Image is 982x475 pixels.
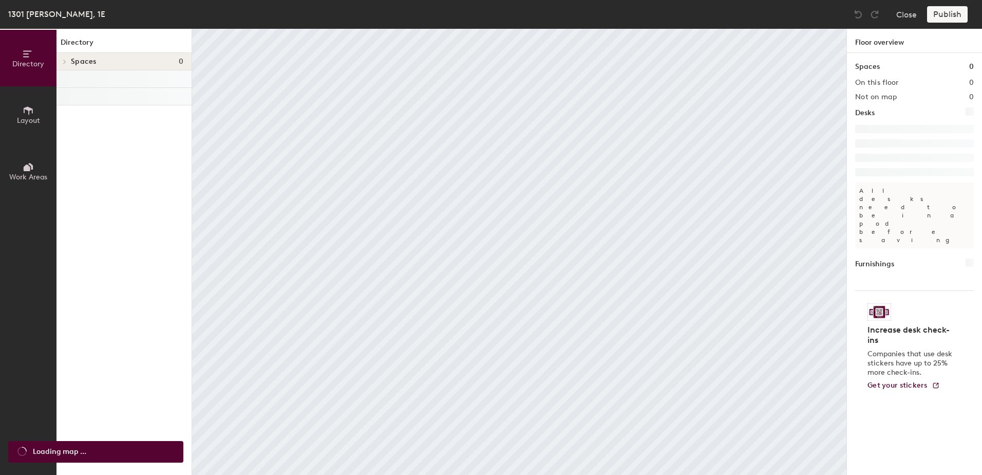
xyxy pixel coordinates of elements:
[969,93,974,101] h2: 0
[867,303,891,321] img: Sticker logo
[870,9,880,20] img: Redo
[867,350,955,377] p: Companies that use desk stickers have up to 25% more check-ins.
[969,79,974,87] h2: 0
[71,58,97,66] span: Spaces
[8,8,105,21] div: 1301 [PERSON_NAME], 1E
[867,381,928,390] span: Get your stickers
[33,446,86,458] span: Loading map ...
[867,325,955,345] h4: Increase desk check-ins
[855,79,899,87] h2: On this floor
[855,182,974,248] p: All desks need to be in a pod before saving
[12,60,44,68] span: Directory
[847,29,982,53] h1: Floor overview
[192,29,846,475] canvas: Map
[855,259,894,270] h1: Furnishings
[969,61,974,72] h1: 0
[853,9,863,20] img: Undo
[855,61,880,72] h1: Spaces
[855,93,897,101] h2: Not on map
[179,58,183,66] span: 0
[855,107,875,119] h1: Desks
[896,6,917,23] button: Close
[867,381,940,390] a: Get your stickers
[56,37,192,53] h1: Directory
[17,116,40,125] span: Layout
[9,173,47,181] span: Work Areas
